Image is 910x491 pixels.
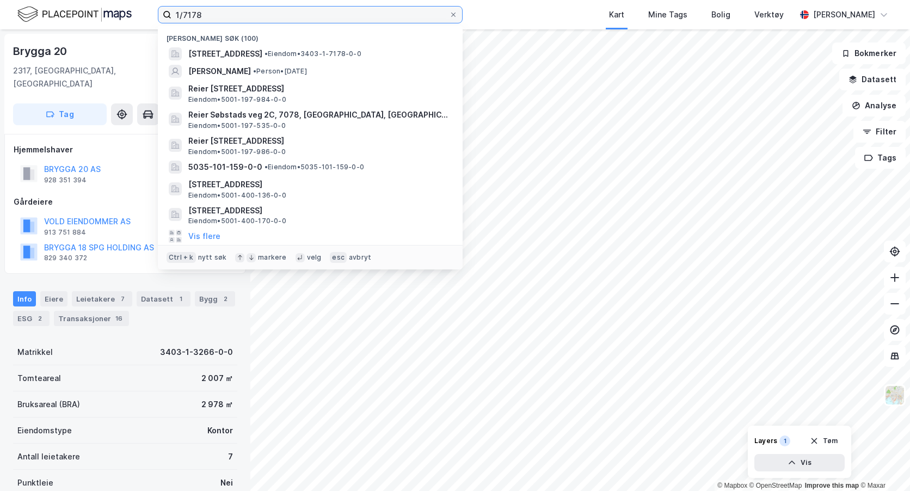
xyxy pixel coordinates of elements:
[648,8,687,21] div: Mine Tags
[13,42,69,60] div: Brygga 20
[856,439,910,491] div: Kontrollprogram for chat
[855,147,906,169] button: Tags
[711,8,730,21] div: Bolig
[34,313,45,324] div: 2
[17,398,80,411] div: Bruksareal (BRA)
[117,293,128,304] div: 7
[188,65,251,78] span: [PERSON_NAME]
[754,8,784,21] div: Verktøy
[13,64,185,90] div: 2317, [GEOGRAPHIC_DATA], [GEOGRAPHIC_DATA]
[265,163,268,171] span: •
[195,291,235,306] div: Bygg
[754,437,777,445] div: Layers
[17,476,53,489] div: Punktleie
[839,69,906,90] button: Datasett
[253,67,307,76] span: Person • [DATE]
[188,178,450,191] span: [STREET_ADDRESS]
[749,482,802,489] a: OpenStreetMap
[198,253,227,262] div: nytt søk
[265,50,361,58] span: Eiendom • 3403-1-7178-0-0
[17,424,72,437] div: Eiendomstype
[188,121,286,130] span: Eiendom • 5001-197-535-0-0
[207,424,233,437] div: Kontor
[330,252,347,263] div: esc
[188,161,262,174] span: 5035-101-159-0-0
[17,5,132,24] img: logo.f888ab2527a4732fd821a326f86c7f29.svg
[188,134,450,148] span: Reier [STREET_ADDRESS]
[853,121,906,143] button: Filter
[188,82,450,95] span: Reier [STREET_ADDRESS]
[188,191,286,200] span: Eiendom • 5001-400-136-0-0
[17,372,61,385] div: Tomteareal
[188,230,220,243] button: Vis flere
[188,148,286,156] span: Eiendom • 5001-197-986-0-0
[17,346,53,359] div: Matrikkel
[803,432,845,450] button: Tøm
[813,8,875,21] div: [PERSON_NAME]
[113,313,125,324] div: 16
[72,291,132,306] div: Leietakere
[201,398,233,411] div: 2 978 ㎡
[843,95,906,116] button: Analyse
[832,42,906,64] button: Bokmerker
[805,482,859,489] a: Improve this map
[228,450,233,463] div: 7
[220,293,231,304] div: 2
[158,26,463,45] div: [PERSON_NAME] søk (100)
[171,7,449,23] input: Søk på adresse, matrikkel, gårdeiere, leietakere eller personer
[307,253,322,262] div: velg
[44,254,87,262] div: 829 340 372
[44,176,87,185] div: 928 351 394
[265,163,364,171] span: Eiendom • 5035-101-159-0-0
[13,291,36,306] div: Info
[779,435,790,446] div: 1
[14,143,237,156] div: Hjemmelshaver
[44,228,86,237] div: 913 751 884
[884,385,905,406] img: Z
[609,8,624,21] div: Kart
[717,482,747,489] a: Mapbox
[754,454,845,471] button: Vis
[167,252,196,263] div: Ctrl + k
[137,291,190,306] div: Datasett
[258,253,286,262] div: markere
[188,47,262,60] span: [STREET_ADDRESS]
[13,103,107,125] button: Tag
[188,108,450,121] span: Reier Søbstads veg 2C, 7078, [GEOGRAPHIC_DATA], [GEOGRAPHIC_DATA]
[188,204,450,217] span: [STREET_ADDRESS]
[349,253,371,262] div: avbryt
[175,293,186,304] div: 1
[201,372,233,385] div: 2 007 ㎡
[253,67,256,75] span: •
[160,346,233,359] div: 3403-1-3266-0-0
[40,291,67,306] div: Eiere
[856,439,910,491] iframe: Chat Widget
[188,217,286,225] span: Eiendom • 5001-400-170-0-0
[265,50,268,58] span: •
[14,195,237,208] div: Gårdeiere
[17,450,80,463] div: Antall leietakere
[188,95,286,104] span: Eiendom • 5001-197-984-0-0
[220,476,233,489] div: Nei
[54,311,129,326] div: Transaksjoner
[13,311,50,326] div: ESG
